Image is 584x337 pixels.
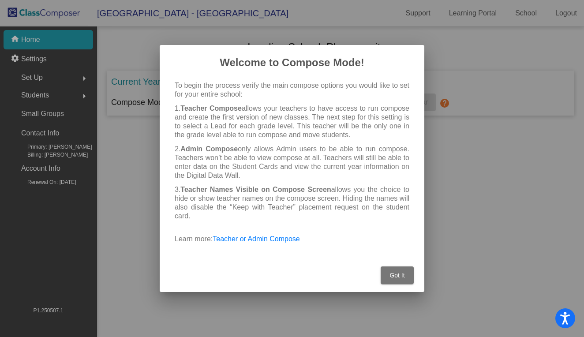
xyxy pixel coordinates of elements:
p: 1. allows your teachers to have access to run compose and create the first version of new classes... [175,104,409,139]
b: Teacher Names Visible on Compose Screen [180,186,331,193]
p: 3. allows you the choice to hide or show teacher names on the compose screen. Hiding the names wi... [175,185,409,221]
a: Teacher or Admin Compose [213,235,299,243]
h2: Welcome to Compose Mode! [170,56,414,70]
button: Got It [381,266,414,284]
p: To begin the process verify the main compose options you would like to set for your entire school: [175,81,409,99]
p: Learn more: [175,235,409,243]
b: Admin Compose [180,145,238,153]
b: Teacher Compose [180,105,242,112]
p: 2. only allows Admin users to be able to run compose. Teachers won’t be able to view compose at a... [175,145,409,180]
span: Got It [389,272,404,279]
